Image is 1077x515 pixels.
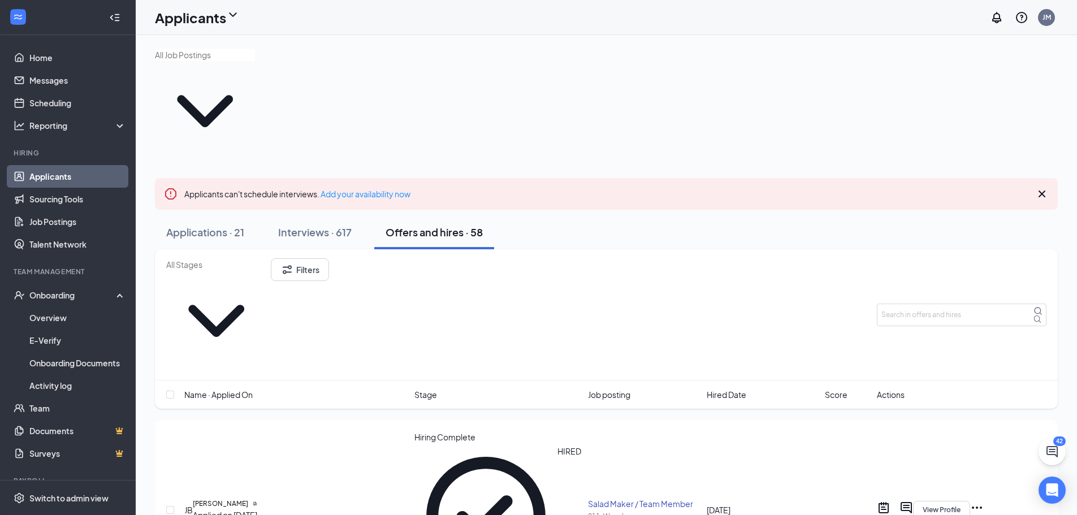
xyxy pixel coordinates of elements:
svg: UserCheck [14,289,25,301]
a: Team [29,397,126,419]
svg: ChatActive [1045,445,1059,458]
div: Payroll [14,476,124,486]
div: Offers and hires · 58 [386,225,483,239]
div: Applications · 21 [166,225,244,239]
div: Reporting [29,120,127,131]
span: Actions [877,388,905,401]
svg: ActiveChat [899,501,913,514]
svg: ChevronDown [166,271,266,371]
a: Activity log [29,374,126,397]
div: Interviews · 617 [278,225,352,239]
svg: Ellipses [970,501,984,514]
svg: Settings [14,492,25,504]
svg: Analysis [14,120,25,131]
div: Hiring [14,148,124,158]
div: Salad Maker / Team Member [588,498,699,509]
span: [DATE] [707,505,730,515]
a: Applicants [29,165,126,188]
button: ChatActive [1039,438,1066,465]
span: Score [825,388,847,401]
a: Scheduling [29,92,126,114]
div: Team Management [14,267,124,276]
a: E-Verify [29,329,126,352]
span: Job posting [588,388,630,401]
span: View Profile [923,506,961,514]
svg: Collapse [109,12,120,23]
h1: Applicants [155,8,226,27]
span: Stage [414,388,437,401]
div: JM [1043,12,1051,22]
svg: WorkstreamLogo [12,11,24,23]
a: Job Postings [29,210,126,233]
div: 42 [1053,436,1066,446]
a: Onboarding Documents [29,352,126,374]
span: Applicants can't schedule interviews. [184,189,410,199]
a: Talent Network [29,233,126,256]
a: Sourcing Tools [29,188,126,210]
svg: ChevronDown [226,8,240,21]
input: Search in offers and hires [877,304,1046,326]
svg: Cross [1035,187,1049,201]
a: SurveysCrown [29,442,126,465]
svg: MagnifyingGlass [1033,306,1043,315]
input: All Stages [166,258,266,271]
svg: QuestionInfo [1015,11,1028,24]
svg: ChevronDown [155,61,255,161]
button: Filter Filters [271,258,329,281]
svg: ActiveNote [877,501,890,514]
a: Add your availability now [321,189,410,199]
svg: Document [253,501,257,506]
a: DocumentsCrown [29,419,126,442]
span: Name · Applied On [184,388,253,401]
svg: Notifications [990,11,1004,24]
div: Switch to admin view [29,492,109,504]
h5: [PERSON_NAME] [193,499,248,509]
div: Open Intercom Messenger [1039,477,1066,504]
span: Hired Date [707,388,746,401]
div: Onboarding [29,289,116,301]
a: Messages [29,69,126,92]
svg: Error [164,187,178,201]
a: Overview [29,306,126,329]
div: Hiring Complete [414,431,582,443]
a: Home [29,46,126,69]
svg: Filter [280,263,294,276]
input: All Job Postings [155,49,255,61]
